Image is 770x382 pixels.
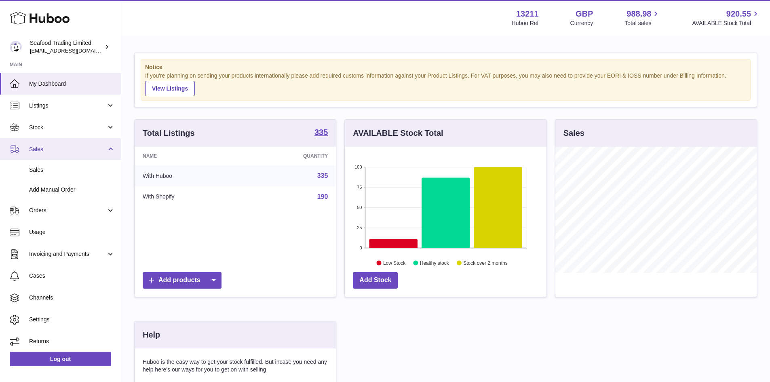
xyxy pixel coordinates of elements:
[243,147,336,165] th: Quantity
[10,352,111,366] a: Log out
[357,185,362,190] text: 75
[135,165,243,186] td: With Huboo
[135,147,243,165] th: Name
[143,358,328,374] p: Huboo is the easy way to get your stock fulfilled. But incase you need any help here's our ways f...
[692,8,760,27] a: 920.55 AVAILABLE Stock Total
[29,186,115,194] span: Add Manual Order
[135,186,243,207] td: With Shopify
[726,8,751,19] span: 920.55
[317,172,328,179] a: 335
[512,19,539,27] div: Huboo Ref
[30,47,119,54] span: [EMAIL_ADDRESS][DOMAIN_NAME]
[145,81,195,96] a: View Listings
[563,128,584,139] h3: Sales
[576,8,593,19] strong: GBP
[29,338,115,345] span: Returns
[29,207,106,214] span: Orders
[516,8,539,19] strong: 13211
[143,128,195,139] h3: Total Listings
[143,272,222,289] a: Add products
[143,329,160,340] h3: Help
[314,128,328,136] strong: 335
[353,128,443,139] h3: AVAILABLE Stock Total
[624,8,660,27] a: 988.98 Total sales
[314,128,328,138] a: 335
[29,80,115,88] span: My Dashboard
[353,272,398,289] a: Add Stock
[624,19,660,27] span: Total sales
[627,8,651,19] span: 988.98
[29,272,115,280] span: Cases
[10,41,22,53] img: online@rickstein.com
[354,165,362,169] text: 100
[360,245,362,250] text: 0
[29,316,115,323] span: Settings
[145,63,746,71] strong: Notice
[29,294,115,302] span: Channels
[29,124,106,131] span: Stock
[357,205,362,210] text: 50
[29,228,115,236] span: Usage
[29,102,106,110] span: Listings
[570,19,593,27] div: Currency
[30,39,103,55] div: Seafood Trading Limited
[357,225,362,230] text: 25
[420,260,449,266] text: Healthy stock
[317,193,328,200] a: 190
[29,166,115,174] span: Sales
[29,250,106,258] span: Invoicing and Payments
[464,260,508,266] text: Stock over 2 months
[29,146,106,153] span: Sales
[145,72,746,96] div: If you're planning on sending your products internationally please add required customs informati...
[692,19,760,27] span: AVAILABLE Stock Total
[383,260,406,266] text: Low Stock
